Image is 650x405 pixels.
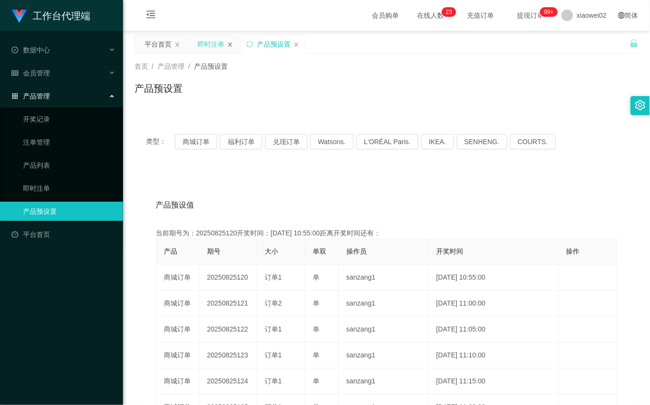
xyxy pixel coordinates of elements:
[12,47,18,53] i: 图标: check-circle-o
[23,110,115,129] a: 开奖记录
[265,377,282,385] span: 订单1
[566,247,580,255] span: 操作
[152,62,154,70] span: /
[158,62,184,70] span: 产品管理
[12,69,50,77] span: 会员管理
[23,179,115,198] a: 即时注单
[156,343,199,368] td: 商城订单
[436,247,463,255] span: 开奖时间
[156,228,617,238] div: 当前期号为：20250825120开奖时间：[DATE] 10:55:00距离开奖时间还有：
[164,247,177,255] span: 产品
[194,62,228,70] span: 产品预设置
[413,12,449,19] span: 在线人数
[12,46,50,54] span: 数据中心
[156,368,199,394] td: 商城订单
[313,299,319,307] span: 单
[12,70,18,76] i: 图标: table
[313,351,319,359] span: 单
[339,291,429,317] td: sanzang1
[618,12,625,19] i: 图标: global
[156,317,199,343] td: 商城订单
[199,265,257,291] td: 20250825120
[294,42,299,48] i: 图标: close
[313,377,319,385] span: 单
[356,134,418,149] button: L'ORÉAL Paris.
[339,343,429,368] td: sanzang1
[12,225,115,244] a: 图标: dashboard平台首页
[310,134,354,149] button: Watsons.
[135,81,183,96] h1: 产品预设置
[265,325,282,333] span: 订单1
[199,368,257,394] td: 20250825124
[510,134,556,149] button: COURTS.
[199,291,257,317] td: 20250825121
[145,35,172,53] div: 平台首页
[156,291,199,317] td: 商城订单
[346,247,367,255] span: 操作员
[146,134,175,149] span: 类型：
[265,134,307,149] button: 兑现订单
[23,202,115,221] a: 产品预设置
[429,368,559,394] td: [DATE] 11:15:00
[199,317,257,343] td: 20250825122
[265,351,282,359] span: 订单1
[449,7,453,17] p: 3
[135,0,167,31] i: 图标: menu-fold
[339,317,429,343] td: sanzang1
[197,35,224,53] div: 即时注单
[265,299,282,307] span: 订单2
[446,7,449,17] p: 2
[207,247,221,255] span: 期号
[313,247,326,255] span: 单双
[33,0,90,31] h1: 工作台代理端
[246,41,253,48] i: 图标: sync
[135,62,148,70] span: 首页
[635,100,646,110] i: 图标: setting
[175,134,217,149] button: 商城订单
[339,368,429,394] td: sanzang1
[429,317,559,343] td: [DATE] 11:05:00
[540,7,558,17] sup: 946
[313,325,319,333] span: 单
[12,10,27,23] img: logo.9652507e.png
[429,343,559,368] td: [DATE] 11:10:00
[12,12,90,19] a: 工作台代理端
[339,265,429,291] td: sanzang1
[513,12,549,19] span: 提现订单
[257,35,291,53] div: 产品预设置
[265,247,278,255] span: 大小
[23,156,115,175] a: 产品列表
[12,92,50,100] span: 产品管理
[429,265,559,291] td: [DATE] 10:55:00
[630,39,638,48] i: 图标: unlock
[463,12,499,19] span: 充值订单
[313,273,319,281] span: 单
[442,7,456,17] sup: 23
[174,42,180,48] i: 图标: close
[265,273,282,281] span: 订单1
[156,265,199,291] td: 商城订单
[457,134,507,149] button: SENHENG.
[220,134,262,149] button: 福利订单
[199,343,257,368] td: 20250825123
[12,93,18,99] i: 图标: appstore-o
[421,134,454,149] button: IKEA.
[23,133,115,152] a: 注单管理
[156,199,194,211] span: 产品预设值
[227,42,233,48] i: 图标: close
[188,62,190,70] span: /
[429,291,559,317] td: [DATE] 11:00:00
